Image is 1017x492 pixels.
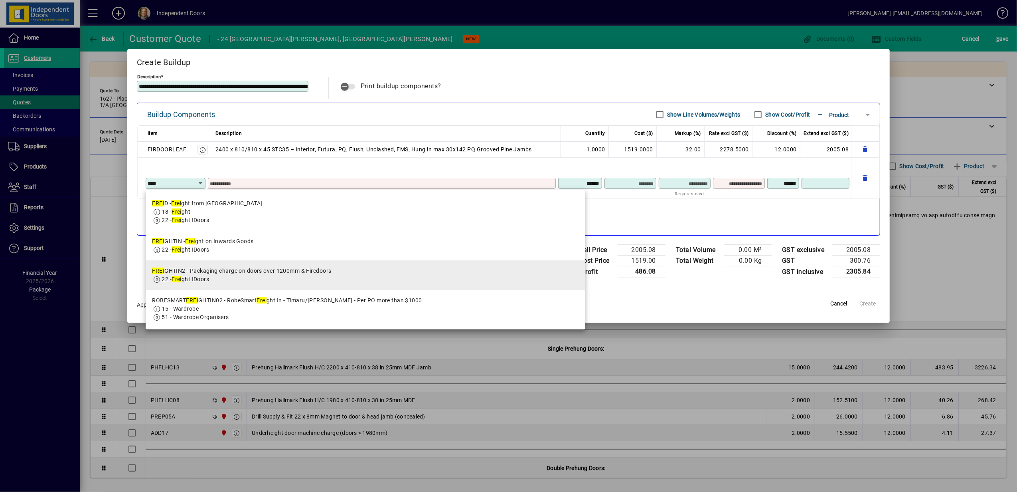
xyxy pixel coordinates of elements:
[634,129,653,138] span: Cost ($)
[675,189,704,198] mat-hint: Requires cost
[767,129,797,138] span: Discount (%)
[764,111,810,119] label: Show Cost/Profit
[152,200,164,206] em: FREI
[561,141,609,157] td: 1.0000
[832,266,880,278] td: 2305.84
[172,217,182,223] em: Frei
[672,245,724,256] td: Total Volume
[708,145,749,154] div: 2278.5000
[162,217,209,223] span: 22 - ght IDoors
[171,200,181,206] em: Frei
[709,129,749,138] span: Rate excl GST ($)
[826,297,851,311] button: Cancel
[162,246,209,253] span: 22 - ght IDoors
[148,129,158,138] span: Item
[558,256,618,266] td: Total Cost Price
[148,145,187,154] div: FIRDOORLEAF
[778,245,833,256] td: GST exclusive
[162,314,229,320] span: 51 - Wardrobe Organisers
[215,129,242,138] span: Description
[657,141,705,157] td: 32.00
[859,300,876,308] span: Create
[137,74,161,79] mat-label: Description
[152,199,262,208] div: D - ght from [GEOGRAPHIC_DATA]
[127,49,890,72] h2: Create Buildup
[146,328,585,366] mat-option: ROBESMARTFREIGHTIN01 - RobeSmart Freight In - Timaru/Cromwell - Per PO less than $1000
[618,266,665,278] td: 486.08
[146,193,585,231] mat-option: FREID - Freight from Timaru
[778,256,833,266] td: GST
[172,208,182,215] em: Frei
[361,82,442,90] span: Print buildup components?
[137,302,151,308] span: Apply
[172,246,182,253] em: Frei
[152,268,164,274] em: FREI
[618,256,665,266] td: 1519.00
[212,141,561,157] td: 2400 x 810/810 x 45 STC35 – Interior, Futura, PQ, Flush, Unclashed, FMS, Hung in max 30x142 PQ Gr...
[146,290,585,328] mat-option: ROBESMARTFREIGHTIN02 - RobeSmart Freight In - Timaru/Cromwell - Per PO more than $1000
[832,245,880,256] td: 2005.08
[146,231,585,260] mat-option: FREIGHTIN - Freight on Inwards Goods
[752,141,800,157] td: 12.0000
[152,238,164,244] em: FREI
[800,141,853,157] td: 2005.08
[618,245,665,256] td: 2005.08
[612,145,653,154] div: 1519.0000
[152,267,331,275] div: GHTIN2 - Packaging charge on doors over 1200mm & Firedoors
[585,129,605,138] span: Quantity
[186,297,198,304] em: FREI
[672,256,724,266] td: Total Weight
[172,276,182,282] em: Frei
[558,245,618,256] td: Total Sell Price
[257,297,267,304] em: Frei
[855,297,880,311] button: Create
[152,237,253,246] div: GHTIN - ght on Inwards Goods
[832,256,880,266] td: 300.76
[724,256,772,266] td: 0.00 Kg
[675,129,701,138] span: Markup (%)
[665,111,740,119] label: Show Line Volumes/Weights
[778,266,833,278] td: GST inclusive
[724,245,772,256] td: 0.00 M³
[162,306,199,312] span: 15 - Wardrobe
[147,108,215,121] div: Buildup Components
[804,129,849,138] span: Extend excl GST ($)
[162,276,209,282] span: 22 - ght IDoors
[146,260,585,290] mat-option: FREIGHTIN2 - Packaging charge on doors over 1200mm & Firedoors
[558,266,618,278] td: Gross Profit
[152,296,422,305] div: ROBESMART GHTIN02 - RobeSmart ght In - Timaru/[PERSON_NAME] - Per PO more than $1000
[162,208,190,215] span: 18 - ght
[830,300,847,308] span: Cancel
[185,238,195,244] em: Frei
